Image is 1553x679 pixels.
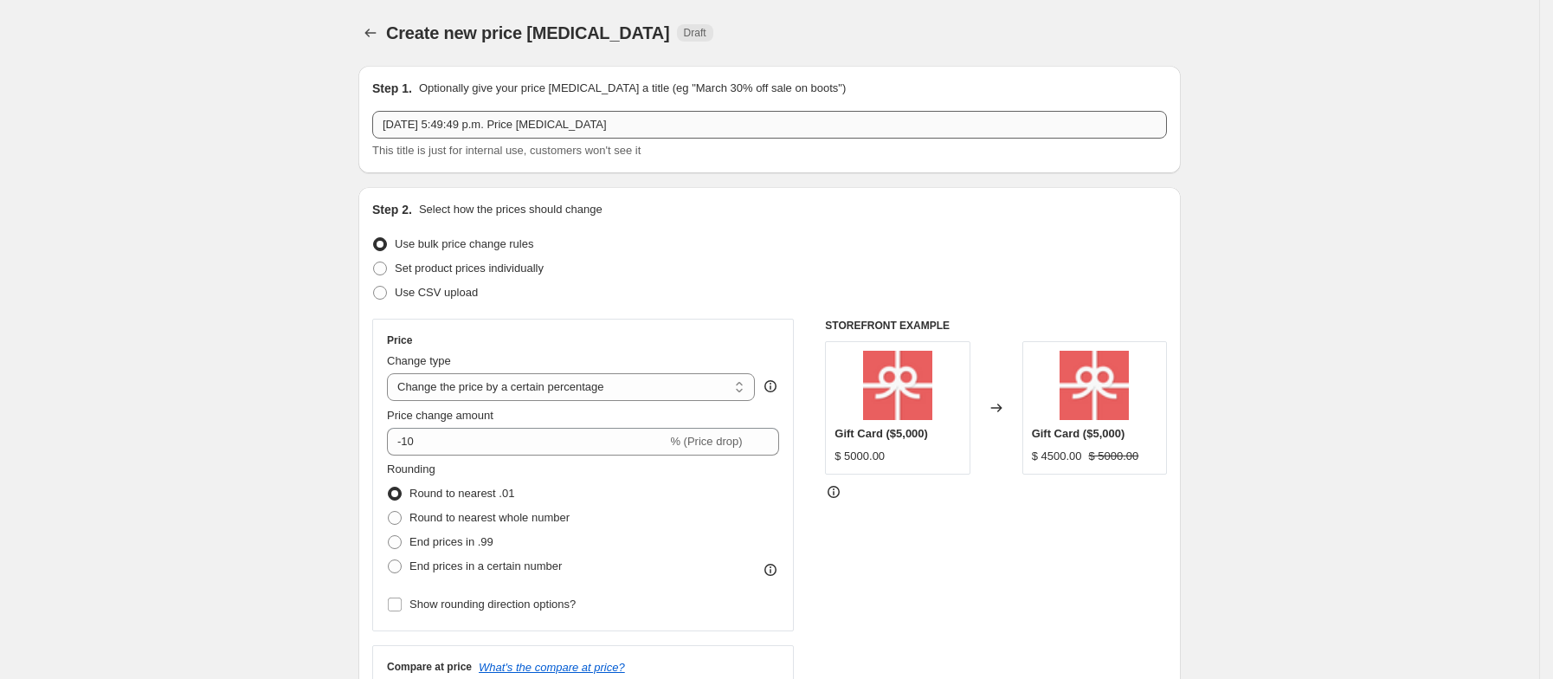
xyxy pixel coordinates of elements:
h2: Step 1. [372,80,412,97]
button: What's the compare at price? [479,661,625,674]
span: Use bulk price change rules [395,237,533,250]
span: Show rounding direction options? [409,598,576,611]
h3: Price [387,333,412,347]
h2: Step 2. [372,201,412,218]
span: Gift Card ($5,000) [834,427,928,440]
img: e38bd83af578077b65a31424bd24d085_80x.png [863,351,932,420]
span: Set product prices individually [395,262,544,275]
div: $ 4500.00 [1032,448,1082,465]
span: Gift Card ($5,000) [1032,427,1125,440]
p: Optionally give your price [MEDICAL_DATA] a title (eg "March 30% off sale on boots") [419,80,846,97]
img: e38bd83af578077b65a31424bd24d085_80x.png [1060,351,1129,420]
span: Use CSV upload [395,286,478,299]
span: Price change amount [387,409,493,422]
span: % (Price drop) [670,435,742,448]
strike: $ 5000.00 [1088,448,1138,465]
h3: Compare at price [387,660,472,674]
input: -15 [387,428,667,456]
span: Change type [387,354,451,367]
p: Select how the prices should change [419,201,603,218]
span: Round to nearest whole number [409,511,570,524]
div: $ 5000.00 [834,448,885,465]
span: Draft [684,26,706,40]
h6: STOREFRONT EXAMPLE [825,319,1167,333]
div: help [762,378,779,395]
span: End prices in .99 [409,535,493,548]
input: 30% off holiday sale [372,111,1167,139]
span: Rounding [387,462,435,475]
span: Create new price [MEDICAL_DATA] [386,23,670,42]
span: This title is just for internal use, customers won't see it [372,144,641,157]
span: Round to nearest .01 [409,487,514,500]
button: Price change jobs [358,21,383,45]
span: End prices in a certain number [409,559,562,572]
